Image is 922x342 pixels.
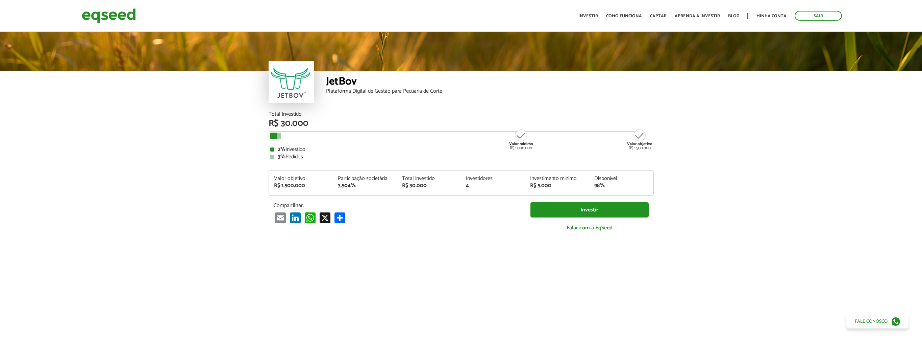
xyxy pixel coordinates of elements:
a: WhatsApp [303,212,317,223]
div: R$ 1.500.000 [627,129,652,150]
div: Plataforma Digital de Gestão para Pecuária de Corte [326,89,654,94]
div: 98% [594,183,648,188]
a: Investir [578,14,598,18]
a: Como funciona [606,14,642,18]
div: Investidores [466,176,520,181]
div: 3,504% [338,183,392,188]
div: Valor objetivo [274,176,328,181]
a: Minha conta [756,14,787,18]
div: Total investido [402,176,456,181]
strong: Valor mínimo [509,141,533,147]
div: Participação societária [338,176,392,181]
strong: Valor objetivo [627,141,652,147]
div: Disponível [594,176,648,181]
div: R$ 30.000 [402,183,456,188]
strong: 2% [278,145,285,154]
a: Blog [728,14,739,18]
div: Investimento mínimo [530,176,584,181]
p: Compartilhar: [274,202,520,209]
div: R$ 30.000 [269,119,654,128]
a: Investir [530,202,649,218]
div: Total Investido [269,112,654,117]
img: EqSeed [82,7,136,25]
a: Fale conosco [846,314,908,328]
a: Compartilhar [333,212,347,223]
a: Sair [795,11,842,21]
div: R$ 1.000.000 [508,129,534,150]
a: X [318,212,332,223]
strong: 3% [278,152,285,161]
div: Investido [270,147,652,152]
div: 4 [466,183,520,188]
div: Pedidos [270,154,652,160]
div: R$ 5.000 [530,183,584,188]
a: Email [274,212,287,223]
a: Falar com a EqSeed [530,221,649,235]
div: R$ 1.500.000 [274,183,328,188]
a: LinkedIn [289,212,302,223]
a: Captar [650,14,667,18]
a: Aprenda a investir [675,14,720,18]
div: JetBov [326,76,654,89]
